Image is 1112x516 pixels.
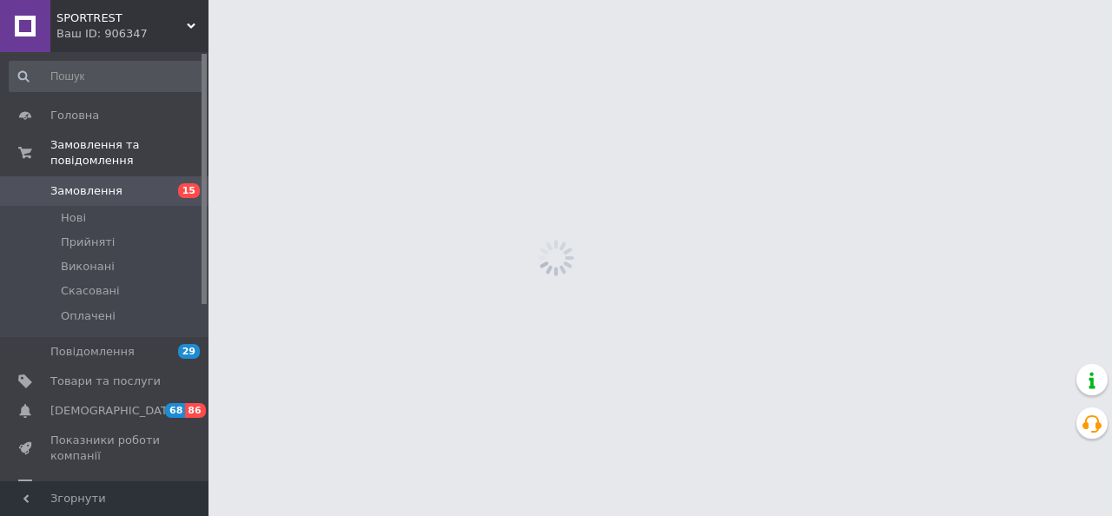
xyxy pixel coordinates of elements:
[61,308,116,324] span: Оплачені
[165,403,185,418] span: 68
[50,183,122,199] span: Замовлення
[178,344,200,359] span: 29
[61,259,115,275] span: Виконані
[50,137,208,169] span: Замовлення та повідомлення
[50,374,161,389] span: Товари та послуги
[178,183,200,198] span: 15
[61,235,115,250] span: Прийняті
[9,61,205,92] input: Пошук
[56,10,187,26] span: SPORTREST
[56,26,208,42] div: Ваш ID: 906347
[50,479,96,494] span: Відгуки
[50,344,135,360] span: Повідомлення
[61,283,120,299] span: Скасовані
[50,403,179,419] span: [DEMOGRAPHIC_DATA]
[50,108,99,123] span: Головна
[185,403,205,418] span: 86
[50,433,161,464] span: Показники роботи компанії
[61,210,86,226] span: Нові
